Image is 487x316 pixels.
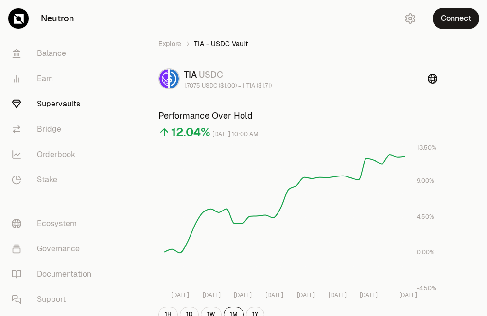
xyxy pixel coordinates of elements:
[4,287,105,312] a: Support
[212,129,259,140] div: [DATE] 10:00 AM
[265,291,283,299] tspan: [DATE]
[417,177,434,185] tspan: 9.00%
[194,39,248,49] span: TIA - USDC Vault
[159,69,168,88] img: TIA Logo
[4,66,105,91] a: Earn
[4,41,105,66] a: Balance
[417,213,434,221] tspan: 4.50%
[4,211,105,236] a: Ecosystem
[199,69,223,80] span: USDC
[234,291,252,299] tspan: [DATE]
[399,291,417,299] tspan: [DATE]
[360,291,378,299] tspan: [DATE]
[203,291,221,299] tspan: [DATE]
[170,69,179,88] img: USDC Logo
[184,68,272,82] div: TIA
[158,109,437,123] h3: Performance Over Hold
[329,291,347,299] tspan: [DATE]
[4,167,105,193] a: Stake
[417,144,436,152] tspan: 13.50%
[4,236,105,262] a: Governance
[184,82,272,89] div: 1.7075 USDC ($1.00) = 1 TIA ($1.71)
[417,284,436,292] tspan: -4.50%
[4,91,105,117] a: Supervaults
[158,39,437,49] nav: breadcrumb
[433,8,479,29] button: Connect
[4,142,105,167] a: Orderbook
[417,248,435,256] tspan: 0.00%
[171,291,189,299] tspan: [DATE]
[297,291,315,299] tspan: [DATE]
[4,117,105,142] a: Bridge
[4,262,105,287] a: Documentation
[171,124,210,140] div: 12.04%
[158,39,181,49] a: Explore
